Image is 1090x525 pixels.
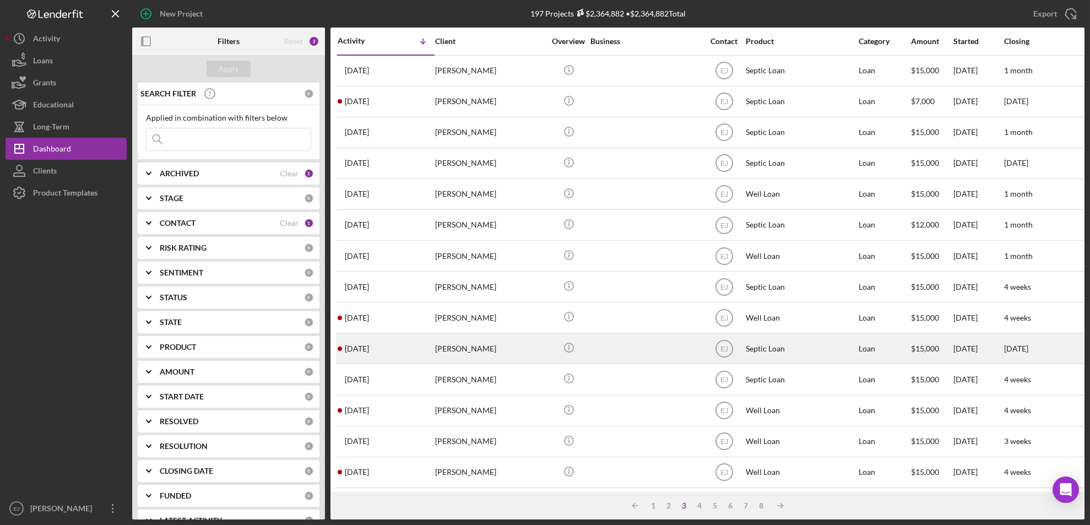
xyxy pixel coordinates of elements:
[548,37,589,46] div: Overview
[1004,344,1028,353] time: [DATE]
[574,9,624,18] div: $2,364,882
[530,9,686,18] div: 197 Projects • $2,364,882 Total
[345,66,369,75] time: 2025-09-30 19:38
[6,138,127,160] button: Dashboard
[746,365,856,394] div: Septic Loan
[304,317,314,327] div: 0
[692,501,708,510] div: 4
[911,405,939,415] span: $15,000
[1004,282,1031,291] time: 4 weeks
[746,180,856,209] div: Well Loan
[6,28,127,50] a: Activity
[746,458,856,487] div: Well Loan
[435,37,545,46] div: Client
[345,128,369,137] time: 2025-09-30 05:38
[218,37,240,46] b: Filters
[33,182,97,207] div: Product Templates
[746,37,856,46] div: Product
[28,497,99,522] div: [PERSON_NAME]
[720,376,728,384] text: EJ
[304,218,314,228] div: 1
[646,501,661,510] div: 1
[6,116,127,138] a: Long-Term
[435,365,545,394] div: [PERSON_NAME]
[953,334,1003,363] div: [DATE]
[953,427,1003,456] div: [DATE]
[345,252,369,261] time: 2025-09-29 02:23
[160,3,203,25] div: New Project
[284,37,303,46] div: Reset
[859,427,910,456] div: Loan
[132,3,214,25] button: New Project
[435,210,545,240] div: [PERSON_NAME]
[435,427,545,456] div: [PERSON_NAME]
[6,94,127,116] a: Educational
[953,180,1003,209] div: [DATE]
[304,466,314,476] div: 0
[160,491,191,500] b: FUNDED
[435,87,545,116] div: [PERSON_NAME]
[6,160,127,182] button: Clients
[160,293,187,302] b: STATUS
[953,210,1003,240] div: [DATE]
[859,489,910,518] div: Loan
[859,458,910,487] div: Loan
[160,243,207,252] b: RISK RATING
[911,313,939,322] span: $15,000
[746,210,856,240] div: Septic Loan
[304,392,314,402] div: 0
[911,375,939,384] span: $15,000
[746,241,856,270] div: Well Loan
[859,241,910,270] div: Loan
[435,396,545,425] div: [PERSON_NAME]
[160,318,182,327] b: STATE
[590,37,701,46] div: Business
[345,220,369,229] time: 2025-09-29 16:05
[207,61,251,77] button: Apply
[911,344,939,353] span: $15,000
[435,56,545,85] div: [PERSON_NAME]
[33,160,57,185] div: Clients
[345,159,369,167] time: 2025-09-29 21:23
[435,272,545,301] div: [PERSON_NAME]
[746,118,856,147] div: Septic Loan
[1004,375,1031,384] time: 4 weeks
[160,169,199,178] b: ARCHIVED
[911,66,939,75] span: $15,000
[160,194,183,203] b: STAGE
[1004,251,1033,261] time: 1 month
[746,489,856,518] div: Septic Loan
[160,467,213,475] b: CLOSING DATE
[304,342,314,352] div: 0
[859,180,910,209] div: Loan
[953,241,1003,270] div: [DATE]
[953,87,1003,116] div: [DATE]
[1004,96,1028,106] time: [DATE]
[304,367,314,377] div: 0
[720,345,728,353] text: EJ
[6,72,127,94] button: Grants
[219,61,239,77] div: Apply
[345,375,369,384] time: 2025-09-27 09:04
[1004,220,1033,229] time: 1 month
[345,313,369,322] time: 2025-09-28 17:38
[435,303,545,332] div: [PERSON_NAME]
[6,50,127,72] button: Loans
[304,193,314,203] div: 0
[304,268,314,278] div: 0
[1053,477,1079,503] div: Open Intercom Messenger
[146,113,311,122] div: Applied in combination with filters below
[720,221,728,229] text: EJ
[33,138,71,163] div: Dashboard
[859,334,910,363] div: Loan
[1033,3,1057,25] div: Export
[911,96,935,106] span: $7,000
[911,282,939,291] span: $15,000
[345,97,369,106] time: 2025-09-30 14:46
[1004,436,1031,446] time: 3 weeks
[345,406,369,415] time: 2025-09-27 02:29
[953,56,1003,85] div: [DATE]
